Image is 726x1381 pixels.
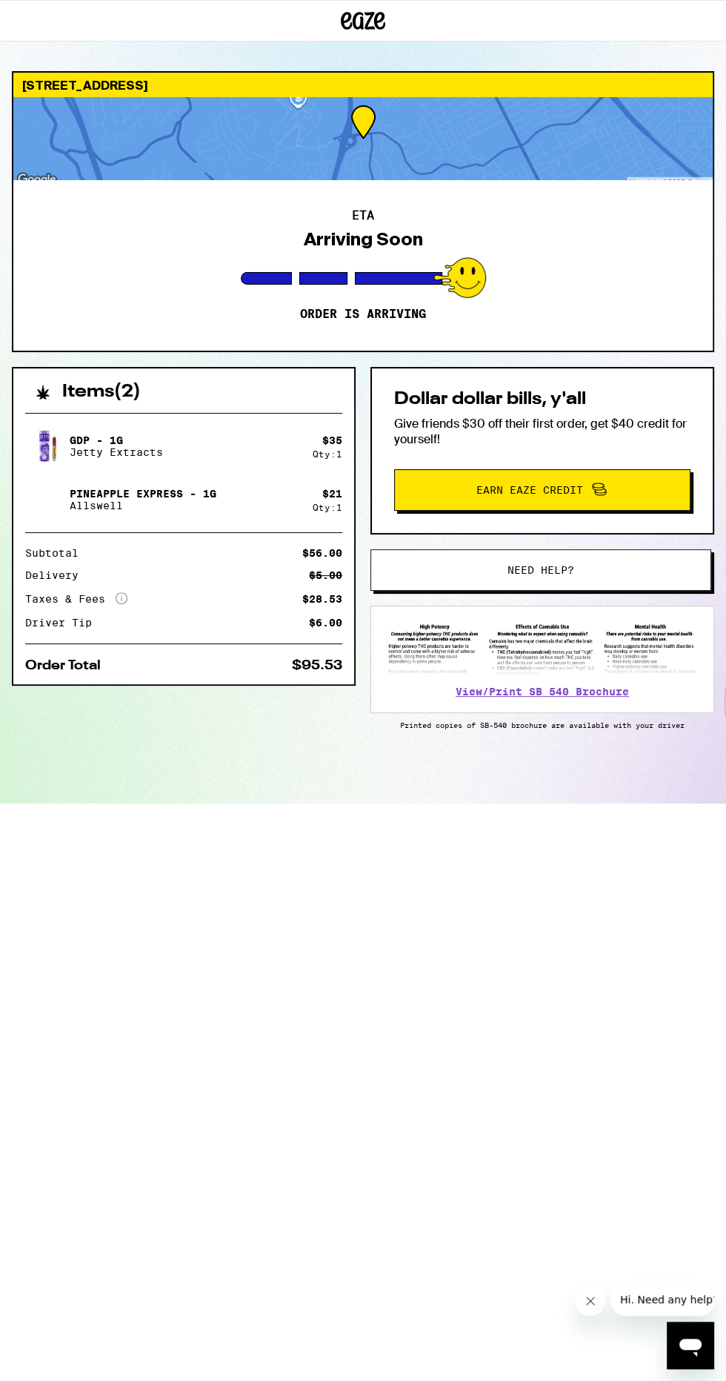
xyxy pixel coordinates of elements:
span: Hi. Need any help? [9,10,107,22]
div: Qty: 1 [313,503,342,512]
div: Order Total [25,659,111,672]
div: Delivery [25,570,89,580]
div: $95.53 [292,659,342,672]
p: Give friends $30 off their first order, get $40 credit for yourself! [394,416,690,447]
div: Qty: 1 [313,449,342,459]
p: Allswell [70,500,216,511]
button: Need help? [370,549,711,591]
button: Earn Eaze Credit [394,469,690,511]
div: $56.00 [302,548,342,558]
span: Need help? [507,565,574,575]
iframe: Message from company [611,1283,714,1316]
img: SB 540 Brochure preview [386,621,699,676]
div: $ 35 [322,434,342,446]
h2: ETA [352,210,374,222]
p: Jetty Extracts [70,446,163,458]
div: $5.00 [309,570,342,580]
div: $6.00 [309,617,342,628]
div: [STREET_ADDRESS] [13,73,713,97]
div: Subtotal [25,548,89,558]
div: $ 21 [322,488,342,500]
p: Order is arriving [300,307,426,322]
span: Earn Eaze Credit [476,485,583,495]
div: Taxes & Fees [25,592,127,606]
iframe: Button to launch messaging window [667,1322,714,1369]
h2: Dollar dollar bills, y'all [394,391,690,408]
img: GDP - 1g [25,425,67,467]
a: View/Print SB 540 Brochure [456,686,629,698]
div: Driver Tip [25,617,102,628]
div: Arriving Soon [304,229,423,250]
p: Pineapple Express - 1g [70,488,216,500]
p: GDP - 1g [70,434,163,446]
h2: Items ( 2 ) [62,383,141,401]
img: Pineapple Express - 1g [25,479,67,520]
div: $28.53 [302,594,342,604]
iframe: Close message [576,1286,605,1316]
p: Printed copies of SB-540 brochure are available with your driver [370,721,714,729]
